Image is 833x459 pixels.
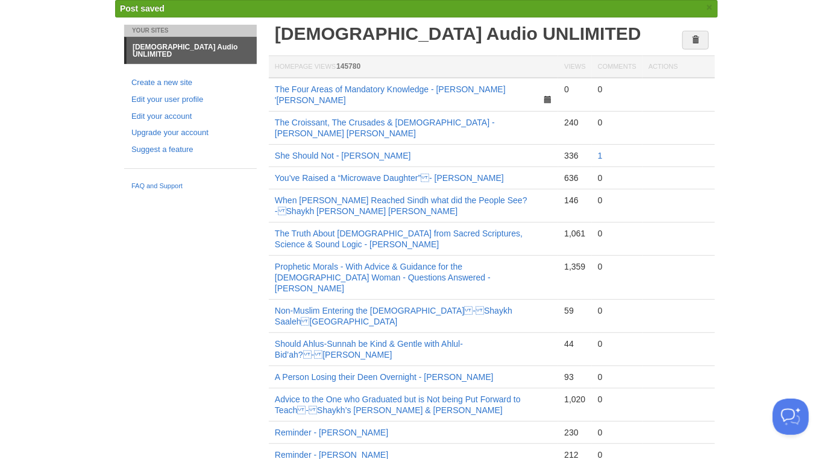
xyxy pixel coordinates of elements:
div: 93 [564,372,585,382]
a: She Should Not - [PERSON_NAME] [275,151,411,160]
a: Prophetic Morals - With Advice & Guidance for the [DEMOGRAPHIC_DATA] Woman - Questions Answered -... [275,262,491,293]
li: Your Sites [124,25,257,37]
a: Advice to the One who Graduated but is Not being Put Forward to Teach - Shaykh’s [PERSON_NAME] & ... [275,394,521,415]
a: The Truth About [DEMOGRAPHIC_DATA] from Sacred Scriptures, Science & Sound Logic - [PERSON_NAME] [275,229,523,249]
div: 1,359 [564,261,585,272]
div: 336 [564,150,585,161]
div: 0 [598,173,637,183]
div: 44 [564,338,585,349]
a: A Person Losing their Deen Overnight - [PERSON_NAME] [275,372,494,382]
iframe: Help Scout Beacon - Open [773,399,809,435]
div: 1,020 [564,394,585,405]
a: 1 [598,151,603,160]
a: Should Ahlus-Sunnah be Kind & Gentle with Ahlul-Bid’ah? - [PERSON_NAME] [275,339,463,359]
a: [DEMOGRAPHIC_DATA] Audio UNLIMITED [127,37,257,64]
a: Edit your user profile [131,93,250,106]
div: 0 [598,372,637,382]
div: 0 [598,195,637,206]
div: 0 [598,394,637,405]
div: 636 [564,173,585,183]
a: Create a new site [131,77,250,89]
div: 0 [564,84,585,95]
div: 0 [598,228,637,239]
a: Upgrade your account [131,127,250,139]
div: 0 [598,338,637,349]
a: Reminder - [PERSON_NAME] [275,428,388,437]
a: Edit your account [131,110,250,123]
a: The Croissant, The Crusades & [DEMOGRAPHIC_DATA] - [PERSON_NAME] [PERSON_NAME] [275,118,495,138]
th: Homepage Views [269,56,558,78]
a: The Four Areas of Mandatory Knowledge - [PERSON_NAME] '[PERSON_NAME] [275,84,506,105]
a: Non-Muslim Entering the [DEMOGRAPHIC_DATA] - Shaykh Saaleh [GEOGRAPHIC_DATA] [275,306,512,326]
div: 0 [598,84,637,95]
th: Comments [592,56,643,78]
div: 146 [564,195,585,206]
a: FAQ and Support [131,181,250,192]
div: 1,061 [564,228,585,239]
a: You’ve Raised a “Microwave Daughter” - [PERSON_NAME] [275,173,504,183]
div: 0 [598,261,637,272]
div: 0 [598,305,637,316]
div: 0 [598,117,637,128]
span: 145780 [336,62,360,71]
th: Actions [643,56,715,78]
a: When [PERSON_NAME] Reached Sindh what did the People See? - Shaykh [PERSON_NAME] [PERSON_NAME] [275,195,527,216]
div: 240 [564,117,585,128]
th: Views [558,56,591,78]
div: 0 [598,427,637,438]
div: 230 [564,427,585,438]
div: 59 [564,305,585,316]
a: Suggest a feature [131,144,250,156]
span: Post saved [120,4,165,13]
a: [DEMOGRAPHIC_DATA] Audio UNLIMITED [275,24,641,43]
